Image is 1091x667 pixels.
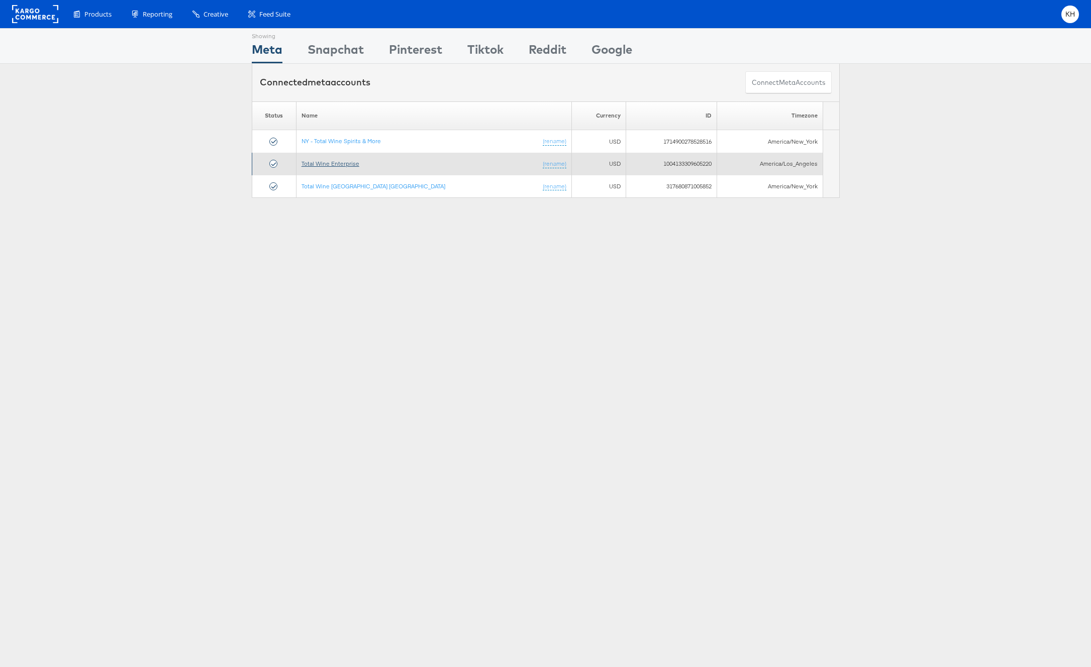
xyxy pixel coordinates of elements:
div: Pinterest [389,41,442,63]
th: Currency [571,101,626,130]
th: Timezone [717,101,823,130]
span: meta [779,78,796,87]
a: Total Wine Enterprise [302,160,359,167]
td: USD [571,153,626,175]
div: Meta [252,41,282,63]
div: Snapchat [308,41,364,63]
span: Products [84,10,112,19]
td: USD [571,130,626,153]
a: NY - Total Wine Spirits & More [302,137,381,145]
th: Status [252,101,296,130]
td: USD [571,175,626,198]
th: Name [296,101,571,130]
td: America/New_York [717,130,823,153]
div: Tiktok [467,41,504,63]
a: (rename) [543,182,566,191]
td: 1714900278528516 [626,130,717,153]
a: (rename) [543,137,566,146]
span: meta [308,76,331,88]
th: ID [626,101,717,130]
span: Reporting [143,10,172,19]
td: America/Los_Angeles [717,153,823,175]
div: Reddit [529,41,566,63]
div: Showing [252,29,282,41]
div: Google [591,41,632,63]
span: KH [1065,11,1075,18]
a: (rename) [543,160,566,168]
button: ConnectmetaAccounts [745,71,832,94]
div: Connected accounts [260,76,370,89]
td: 317680871005852 [626,175,717,198]
td: America/New_York [717,175,823,198]
a: Total Wine [GEOGRAPHIC_DATA] [GEOGRAPHIC_DATA] [302,182,445,190]
span: Feed Suite [259,10,290,19]
td: 1004133309605220 [626,153,717,175]
span: Creative [204,10,228,19]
